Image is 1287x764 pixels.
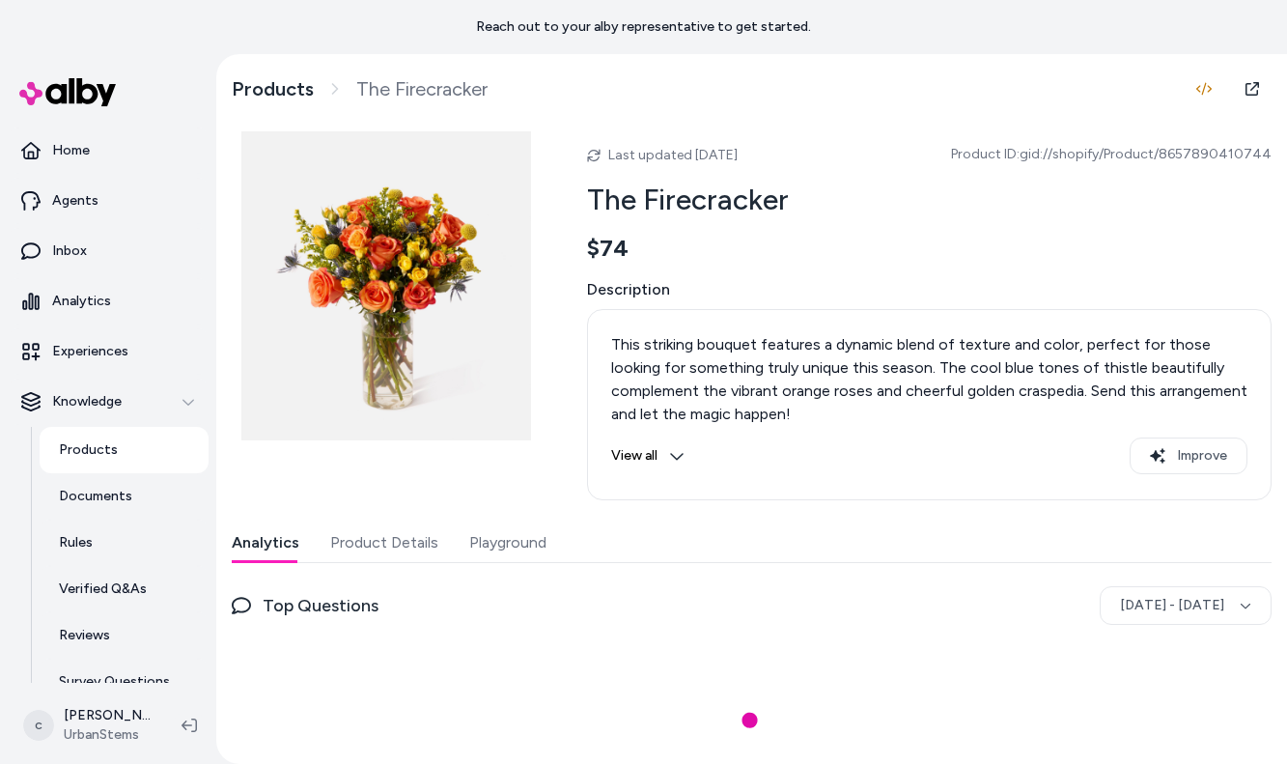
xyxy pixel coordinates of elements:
[8,178,209,224] a: Agents
[64,706,151,725] p: [PERSON_NAME]
[8,278,209,325] a: Analytics
[232,77,314,101] a: Products
[587,278,1272,301] span: Description
[587,234,629,263] span: $74
[59,533,93,552] p: Rules
[40,427,209,473] a: Products
[40,659,209,705] a: Survey Questions
[232,131,541,440] img: Firecracker_MainImage_PDP_3d3fee8b-1e15-4a05-9957-67cfdf0a5c5b.jpg
[330,523,438,562] button: Product Details
[356,77,488,101] span: The Firecracker
[12,694,166,756] button: c[PERSON_NAME]UrbanStems
[1130,438,1247,474] button: Improve
[8,328,209,375] a: Experiences
[476,17,811,37] p: Reach out to your alby representative to get started.
[608,147,738,163] span: Last updated [DATE]
[611,438,685,474] button: View all
[232,523,299,562] button: Analytics
[40,520,209,566] a: Rules
[64,725,151,745] span: UrbanStems
[23,710,54,741] span: c
[52,392,122,411] p: Knowledge
[40,566,209,612] a: Verified Q&As
[8,127,209,174] a: Home
[52,191,98,211] p: Agents
[19,78,116,106] img: alby Logo
[587,182,1272,218] h2: The Firecracker
[40,473,209,520] a: Documents
[59,672,170,692] p: Survey Questions
[40,612,209,659] a: Reviews
[59,580,147,599] p: Verified Q&As
[469,523,546,562] button: Playground
[59,487,132,506] p: Documents
[8,228,209,274] a: Inbox
[59,626,110,645] p: Reviews
[611,333,1247,426] div: This striking bouquet features a dynamic blend of texture and color, perfect for those looking fo...
[52,292,111,311] p: Analytics
[8,379,209,425] button: Knowledge
[951,145,1272,164] span: Product ID: gid://shopify/Product/8657890410744
[1100,586,1272,625] button: [DATE] - [DATE]
[263,592,378,619] span: Top Questions
[232,77,488,101] nav: breadcrumb
[59,440,118,460] p: Products
[52,141,90,160] p: Home
[52,241,87,261] p: Inbox
[52,342,128,361] p: Experiences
